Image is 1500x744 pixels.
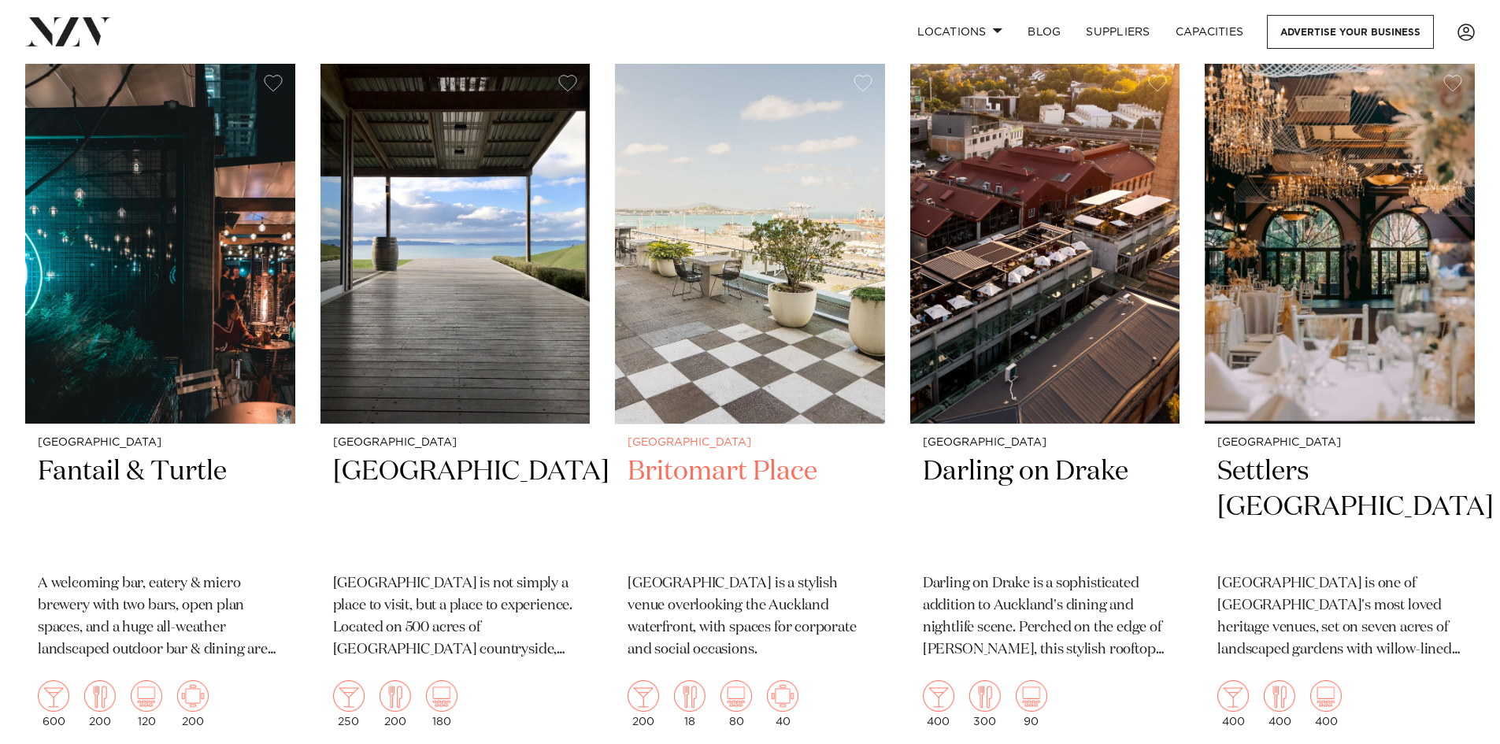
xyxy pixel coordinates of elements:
[1016,680,1047,712] img: theatre.png
[84,680,116,727] div: 200
[84,680,116,712] img: dining.png
[1264,680,1295,727] div: 400
[628,437,872,449] small: [GEOGRAPHIC_DATA]
[380,680,411,727] div: 200
[628,680,659,712] img: cocktail.png
[333,437,578,449] small: [GEOGRAPHIC_DATA]
[674,680,706,727] div: 18
[38,437,283,449] small: [GEOGRAPHIC_DATA]
[177,680,209,712] img: meeting.png
[333,454,578,561] h2: [GEOGRAPHIC_DATA]
[1310,680,1342,727] div: 400
[923,437,1168,449] small: [GEOGRAPHIC_DATA]
[1264,680,1295,712] img: dining.png
[333,573,578,661] p: [GEOGRAPHIC_DATA] is not simply a place to visit, but a place to experience. Located on 500 acres...
[1073,15,1162,49] a: SUPPLIERS
[38,454,283,561] h2: Fantail & Turtle
[1217,680,1249,712] img: cocktail.png
[38,573,283,661] p: A welcoming bar, eatery & micro brewery with two bars, open plan spaces, and a huge all-weather l...
[615,62,885,740] a: [GEOGRAPHIC_DATA] Britomart Place [GEOGRAPHIC_DATA] is a stylish venue overlooking the Auckland w...
[1217,437,1462,449] small: [GEOGRAPHIC_DATA]
[1217,454,1462,561] h2: Settlers [GEOGRAPHIC_DATA]
[969,680,1001,727] div: 300
[628,454,872,561] h2: Britomart Place
[177,680,209,727] div: 200
[1310,680,1342,712] img: theatre.png
[923,573,1168,661] p: Darling on Drake is a sophisticated addition to Auckland's dining and nightlife scene. Perched on...
[333,680,365,712] img: cocktail.png
[923,680,954,712] img: cocktail.png
[426,680,457,727] div: 180
[1217,573,1462,661] p: [GEOGRAPHIC_DATA] is one of [GEOGRAPHIC_DATA]'s most loved heritage venues, set on seven acres of...
[38,680,69,727] div: 600
[25,62,295,740] a: [GEOGRAPHIC_DATA] Fantail & Turtle A welcoming bar, eatery & micro brewery with two bars, open pl...
[38,680,69,712] img: cocktail.png
[923,680,954,727] div: 400
[426,680,457,712] img: theatre.png
[910,62,1180,740] a: Aerial view of Darling on Drake [GEOGRAPHIC_DATA] Darling on Drake Darling on Drake is a sophisti...
[1217,680,1249,727] div: 400
[131,680,162,712] img: theatre.png
[674,680,706,712] img: dining.png
[720,680,752,727] div: 80
[767,680,798,727] div: 40
[720,680,752,712] img: theatre.png
[628,680,659,727] div: 200
[923,454,1168,561] h2: Darling on Drake
[333,680,365,727] div: 250
[1163,15,1257,49] a: Capacities
[905,15,1015,49] a: Locations
[1016,680,1047,727] div: 90
[910,62,1180,424] img: Aerial view of Darling on Drake
[1267,15,1434,49] a: Advertise your business
[969,680,1001,712] img: dining.png
[380,680,411,712] img: dining.png
[1015,15,1073,49] a: BLOG
[628,573,872,661] p: [GEOGRAPHIC_DATA] is a stylish venue overlooking the Auckland waterfront, with spaces for corpora...
[767,680,798,712] img: meeting.png
[131,680,162,727] div: 120
[25,17,111,46] img: nzv-logo.png
[1205,62,1475,740] a: [GEOGRAPHIC_DATA] Settlers [GEOGRAPHIC_DATA] [GEOGRAPHIC_DATA] is one of [GEOGRAPHIC_DATA]'s most...
[320,62,591,740] a: [GEOGRAPHIC_DATA] [GEOGRAPHIC_DATA] [GEOGRAPHIC_DATA] is not simply a place to visit, but a place...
